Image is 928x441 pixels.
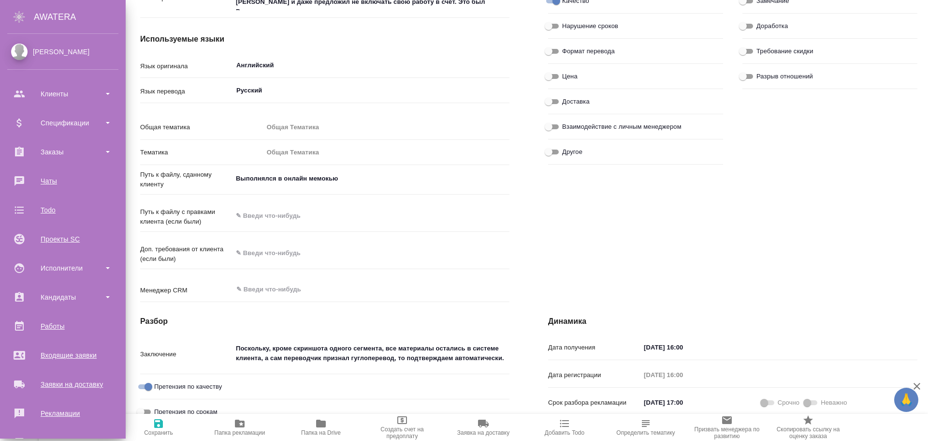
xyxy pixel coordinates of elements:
div: Заявки на доставку [7,377,118,392]
div: AWATERA [34,7,126,27]
button: Папка рекламации [199,414,280,441]
div: Заказы [7,145,118,159]
span: Добавить Todo [545,429,584,436]
span: Претензия по срокам [154,407,217,417]
button: Open [504,64,506,66]
p: Путь к файлу, сданному клиенту [140,170,232,189]
span: Папка рекламации [215,429,265,436]
span: Формат перевода [562,46,615,56]
span: Неважно [821,398,847,408]
span: Заявка на доставку [457,429,509,436]
h4: Разбор [140,316,509,327]
p: Язык перевода [140,87,232,96]
div: Работы [7,319,118,334]
button: Призвать менеджера по развитию [686,414,768,441]
a: Проекты SC [2,227,123,251]
div: Спецификации [7,116,118,130]
a: Работы [2,314,123,338]
input: ✎ Введи что-нибудь [235,284,474,295]
div: Исполнители [7,261,118,275]
div: Клиенты [7,87,118,101]
button: Заявка на доставку [443,414,524,441]
a: Входящие заявки [2,343,123,367]
div: Кандидаты [7,290,118,304]
span: Создать счет на предоплату [367,426,437,440]
button: Добавить Todo [524,414,605,441]
h4: Используемые языки [140,33,509,45]
p: Менеджер CRM [140,286,232,295]
span: Цена [562,72,578,81]
span: Разрыв отношений [756,72,813,81]
div: Проекты SC [7,232,118,246]
input: ✎ Введи что-нибудь [640,340,725,354]
a: Чаты [2,169,123,193]
button: Open [504,289,506,290]
p: Дата получения [548,343,640,352]
textarea: Выполнялся в онлайн мемокью [232,170,509,187]
button: Скопировать ссылку на оценку заказа [768,414,849,441]
p: Язык оригинала [140,61,232,71]
button: Папка на Drive [280,414,362,441]
span: Сохранить [144,429,173,436]
p: Путь к файлу с правками клиента (если были) [140,207,232,227]
span: Призвать менеджера по развитию [692,426,762,440]
span: Определить тематику [616,429,675,436]
div: Рекламации [7,406,118,421]
p: Тематика [140,148,263,157]
button: Сохранить [118,414,199,441]
span: Папка на Drive [301,429,341,436]
span: Срочно [778,398,799,408]
a: Todo [2,198,123,222]
span: Требование скидки [756,46,813,56]
input: ✎ Введи что-нибудь [640,395,725,410]
p: Дата регистрации [548,370,640,380]
h4: Динамика [548,316,917,327]
div: [PERSON_NAME] [7,46,118,57]
a: Заявки на доставку [2,372,123,396]
span: Скопировать ссылку на оценку заказа [773,426,843,440]
span: Претензия по качеству [154,382,222,392]
span: Нарушение сроков [562,21,618,31]
span: Взаимодействие с личным менеджером [562,122,681,132]
div: Todo [7,203,118,217]
p: Общая тематика [140,122,263,132]
p: Доп. требования от клиента (если были) [140,244,232,264]
a: Рекламации [2,401,123,426]
p: Заключение [140,350,232,359]
div: Общая Тематика [263,119,509,136]
textarea: Поскольку, кроме скриншота одного сегмента, все материалы остались в системе клиента, а сам перев... [232,340,509,366]
button: Создать счет на предоплату [362,414,443,441]
div: Входящие заявки [7,348,118,363]
div: Чаты [7,174,118,188]
button: 🙏 [894,388,918,412]
span: 🙏 [898,390,914,410]
input: Пустое поле [640,368,725,382]
span: Другое [562,147,582,157]
div: Общая Тематика [263,144,509,161]
button: Open [504,90,506,91]
span: Доставка [562,97,590,106]
span: Доработка [756,21,788,31]
p: Срок разбора рекламации [548,398,640,408]
button: Определить тематику [605,414,686,441]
